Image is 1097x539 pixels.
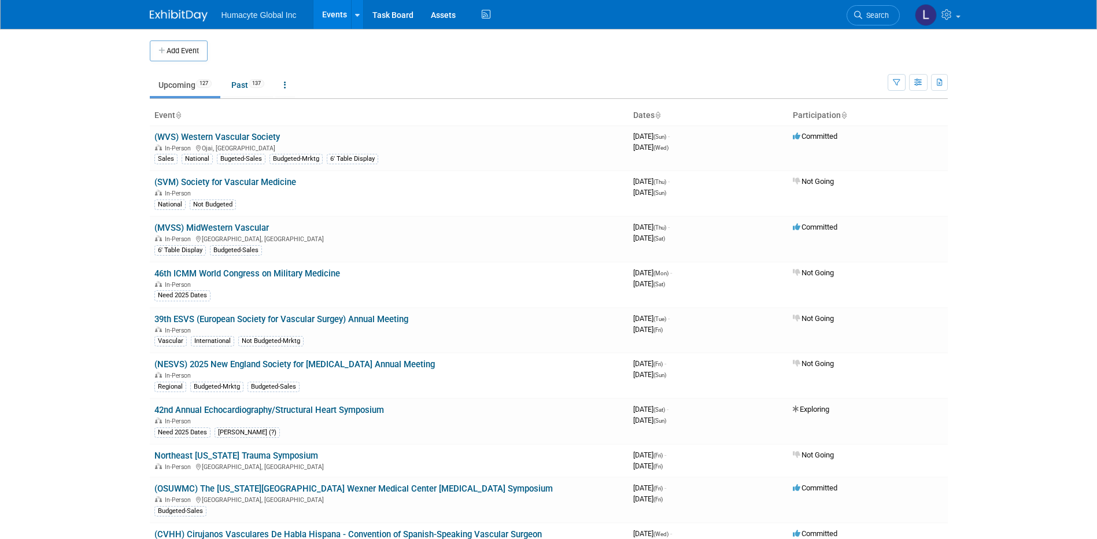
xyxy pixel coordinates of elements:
span: (Tue) [653,316,666,322]
span: In-Person [165,496,194,504]
span: (Sat) [653,235,665,242]
span: - [668,223,670,231]
span: Not Going [793,451,834,459]
div: Not Budgeted [190,200,236,210]
span: (Fri) [653,327,663,333]
span: [DATE] [633,177,670,186]
span: (Sat) [653,281,665,287]
span: Humacyte Global Inc [221,10,297,20]
span: - [670,268,672,277]
span: [DATE] [633,370,666,379]
span: In-Person [165,281,194,289]
span: [DATE] [633,416,666,424]
span: - [668,314,670,323]
span: [DATE] [633,132,670,141]
div: Need 2025 Dates [154,290,210,301]
th: Participation [788,106,948,125]
a: (OSUWMC) The [US_STATE][GEOGRAPHIC_DATA] Wexner Medical Center [MEDICAL_DATA] Symposium [154,483,553,494]
div: [GEOGRAPHIC_DATA], [GEOGRAPHIC_DATA] [154,462,624,471]
span: - [664,483,666,492]
span: (Mon) [653,270,668,276]
span: - [664,451,666,459]
span: 127 [196,79,212,88]
span: Committed [793,223,837,231]
span: [DATE] [633,279,665,288]
span: [DATE] [633,359,666,368]
span: (Fri) [653,452,663,459]
span: - [667,405,668,414]
img: In-Person Event [155,281,162,287]
img: In-Person Event [155,463,162,469]
span: (Sun) [653,418,666,424]
span: In-Person [165,235,194,243]
span: [DATE] [633,143,668,152]
a: Past137 [223,74,273,96]
img: In-Person Event [155,496,162,502]
div: Budgeted-Sales [248,382,300,392]
span: In-Person [165,372,194,379]
div: Ojai, [GEOGRAPHIC_DATA] [154,143,624,152]
img: In-Person Event [155,235,162,241]
span: [DATE] [633,268,672,277]
div: Budgeted-Mrktg [269,154,323,164]
span: Not Going [793,268,834,277]
div: National [154,200,186,210]
span: [DATE] [633,188,666,197]
img: In-Person Event [155,327,162,333]
div: [PERSON_NAME] (?) [215,427,280,438]
span: (Sun) [653,372,666,378]
a: 39th ESVS (European Society for Vascular Surgey) Annual Meeting [154,314,408,324]
a: (SVM) Society for Vascular Medicine [154,177,296,187]
span: [DATE] [633,405,668,414]
div: Bugeted-Sales [217,154,265,164]
span: (Wed) [653,145,668,151]
span: [DATE] [633,529,672,538]
div: Sales [154,154,178,164]
a: (NESVS) 2025 New England Society for [MEDICAL_DATA] Annual Meeting [154,359,435,370]
a: (MVSS) MidWestern Vascular [154,223,269,233]
div: Not Budgeted-Mrktg [238,336,304,346]
span: [DATE] [633,483,666,492]
div: 6' Table Display [154,245,206,256]
a: 46th ICMM World Congress on Military Medicine [154,268,340,279]
div: Regional [154,382,186,392]
span: Committed [793,529,837,538]
div: [GEOGRAPHIC_DATA], [GEOGRAPHIC_DATA] [154,234,624,243]
a: Sort by Event Name [175,110,181,120]
span: In-Person [165,463,194,471]
span: Committed [793,483,837,492]
span: (Thu) [653,224,666,231]
a: Upcoming127 [150,74,220,96]
div: Need 2025 Dates [154,427,210,438]
div: 6' Table Display [327,154,378,164]
a: Northeast [US_STATE] Trauma Symposium [154,451,318,461]
div: International [191,336,234,346]
span: (Thu) [653,179,666,185]
span: (Fri) [653,361,663,367]
span: Exploring [793,405,829,414]
span: Not Going [793,314,834,323]
div: Budgeted-Sales [210,245,262,256]
a: Sort by Participation Type [841,110,847,120]
span: [DATE] [633,234,665,242]
a: 42nd Annual Echocardiography/Structural Heart Symposium [154,405,384,415]
span: (Sun) [653,190,666,196]
span: - [668,177,670,186]
a: Search [847,5,900,25]
span: [DATE] [633,494,663,503]
span: (Sun) [653,134,666,140]
span: [DATE] [633,314,670,323]
img: Linda Hamilton [915,4,937,26]
div: National [182,154,213,164]
span: [DATE] [633,451,666,459]
div: Budgeted-Mrktg [190,382,243,392]
span: (Fri) [653,463,663,470]
img: In-Person Event [155,145,162,150]
span: (Fri) [653,496,663,503]
span: [DATE] [633,325,663,334]
div: [GEOGRAPHIC_DATA], [GEOGRAPHIC_DATA] [154,494,624,504]
span: In-Person [165,145,194,152]
th: Event [150,106,629,125]
span: Not Going [793,177,834,186]
span: 137 [249,79,264,88]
